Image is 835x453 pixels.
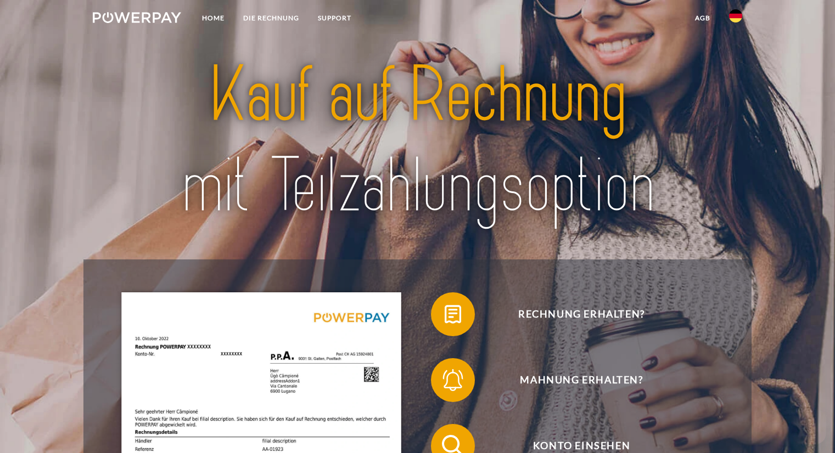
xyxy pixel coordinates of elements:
[125,46,710,236] img: title-powerpay_de.svg
[93,12,181,23] img: logo-powerpay-white.svg
[439,301,467,328] img: qb_bill.svg
[686,8,720,28] a: agb
[234,8,309,28] a: DIE RECHNUNG
[439,366,467,394] img: qb_bell.svg
[431,358,716,402] button: Mahnung erhalten?
[309,8,361,28] a: SUPPORT
[447,358,716,402] span: Mahnung erhalten?
[791,409,826,444] iframe: Bouton de lancement de la fenêtre de messagerie
[447,292,716,336] span: Rechnung erhalten?
[193,8,234,28] a: Home
[431,292,716,336] button: Rechnung erhalten?
[729,9,742,22] img: de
